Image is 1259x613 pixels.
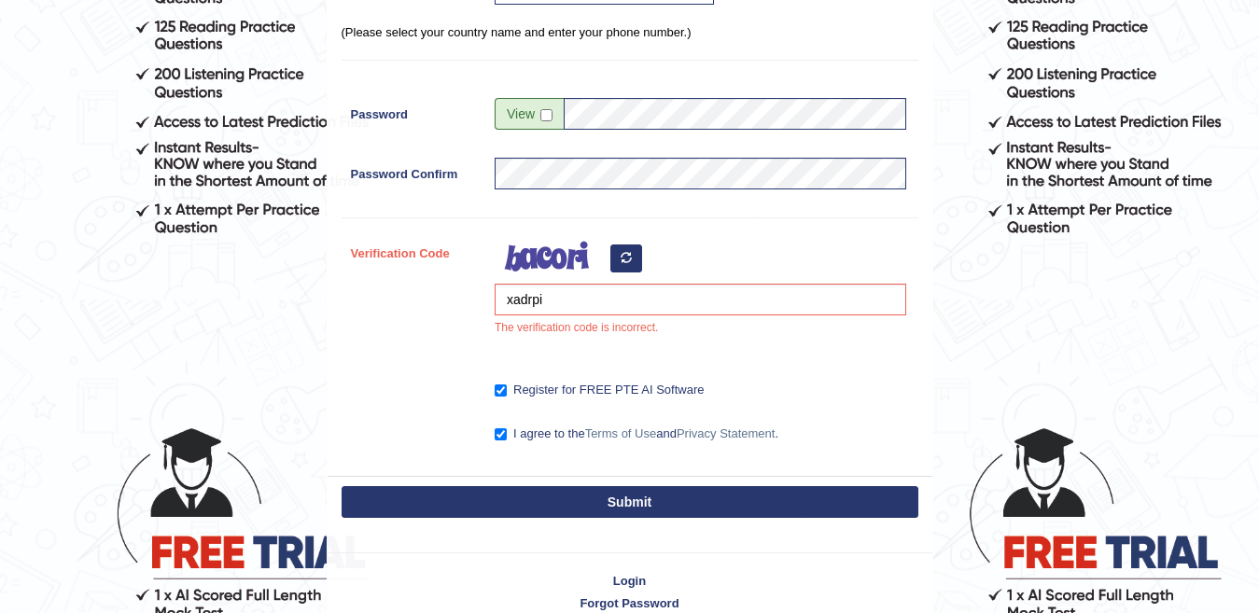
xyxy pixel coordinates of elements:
[495,384,507,397] input: Register for FREE PTE AI Software
[677,426,776,440] a: Privacy Statement
[342,158,486,183] label: Password Confirm
[342,23,918,41] p: (Please select your country name and enter your phone number.)
[495,428,507,440] input: I agree to theTerms of UseandPrivacy Statement.
[495,425,778,443] label: I agree to the and .
[495,381,704,399] label: Register for FREE PTE AI Software
[585,426,657,440] a: Terms of Use
[342,98,486,123] label: Password
[342,486,918,518] button: Submit
[342,237,486,262] label: Verification Code
[540,109,553,121] input: Show/Hide Password
[328,572,932,590] a: Login
[328,594,932,612] a: Forgot Password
